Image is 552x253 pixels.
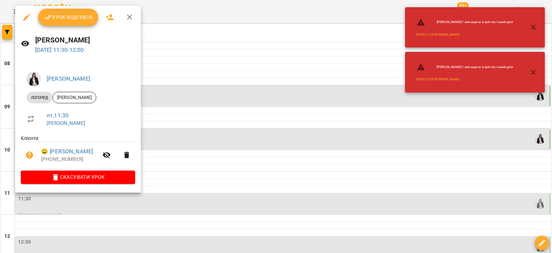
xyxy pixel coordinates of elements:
[47,75,90,82] a: [PERSON_NAME]
[411,60,519,74] li: [PERSON_NAME] : У викладача в цей час інший урок
[417,77,459,82] a: [DATE] 12:00 [PERSON_NAME]
[35,35,135,46] h6: [PERSON_NAME]
[44,13,93,22] span: Урок відбувся
[35,46,84,53] a: [DATE] 11:30-12:00
[21,146,38,164] button: Візит ще не сплачено. Додати оплату?
[417,32,459,37] a: [DATE] 12:00 [PERSON_NAME]
[41,147,93,156] a: 😀 [PERSON_NAME]
[21,171,135,184] button: Скасувати Урок
[47,112,69,119] a: пт , 11:30
[47,120,85,126] a: [PERSON_NAME]
[38,9,98,26] button: Урок відбувся
[53,94,96,101] span: [PERSON_NAME]
[52,92,96,103] div: [PERSON_NAME]
[41,156,98,163] p: [PHONE_NUMBER]
[27,72,41,86] img: 6be5f68e7f567926e92577630b8ad8eb.jpg
[21,135,135,171] ul: Клієнти
[411,15,519,30] li: [PERSON_NAME] : У викладача в цей час інший урок
[27,94,52,101] span: логопед
[27,173,129,181] span: Скасувати Урок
